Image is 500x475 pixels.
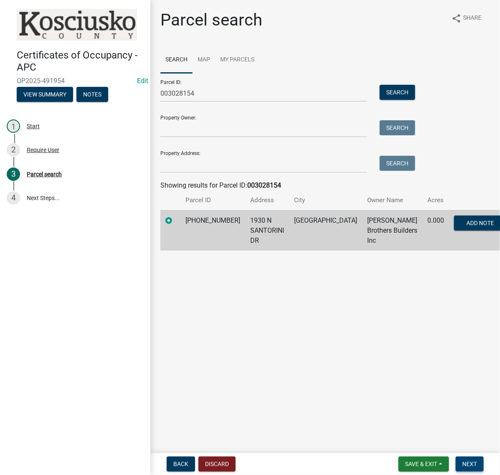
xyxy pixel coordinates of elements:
[7,191,20,205] div: 4
[289,191,362,210] th: City
[7,119,20,133] div: 1
[467,219,494,226] span: Add Note
[27,123,40,129] div: Start
[422,210,449,251] td: 0.000
[245,210,289,251] td: 1930 N SANTORINI DR
[76,91,108,98] wm-modal-confirm: Notes
[160,10,262,30] h1: Parcel search
[180,191,245,210] th: Parcel ID
[452,13,462,23] i: share
[463,13,482,23] span: Share
[17,49,144,74] h4: Certificates of Occupancy - APC
[17,87,73,102] button: View Summary
[137,77,148,85] a: Edit
[456,457,484,472] button: Next
[173,461,188,467] span: Back
[362,210,422,251] td: [PERSON_NAME] Brothers Builders Inc
[245,191,289,210] th: Address
[27,147,59,153] div: Require User
[160,47,193,74] a: Search
[180,210,245,251] td: [PHONE_NUMBER]
[7,168,20,181] div: 3
[380,156,415,171] button: Search
[215,47,259,74] a: My Parcels
[289,210,362,251] td: [GEOGRAPHIC_DATA]
[247,181,281,189] strong: 003028154
[198,457,236,472] button: Discard
[17,77,134,85] span: OP2025-491954
[76,87,108,102] button: Notes
[193,47,215,74] a: Map
[405,461,437,467] span: Save & Exit
[27,171,62,177] div: Parcel search
[17,9,137,41] img: Kosciusko County, Indiana
[160,180,490,191] div: Showing results for Parcel ID:
[17,91,73,98] wm-modal-confirm: Summary
[380,120,415,135] button: Search
[422,191,449,210] th: Acres
[167,457,195,472] button: Back
[462,461,477,467] span: Next
[362,191,422,210] th: Owner Name
[445,10,488,26] button: shareShare
[398,457,449,472] button: Save & Exit
[380,85,415,100] button: Search
[137,77,148,85] wm-modal-confirm: Edit Application Number
[7,143,20,157] div: 2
